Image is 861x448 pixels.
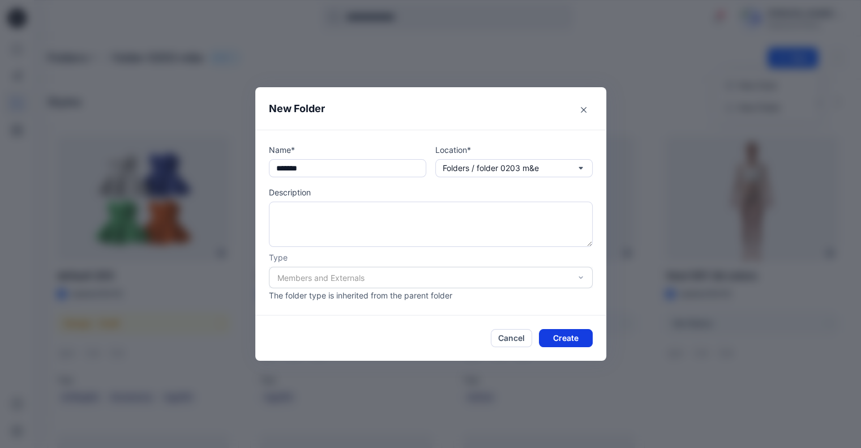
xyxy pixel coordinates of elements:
p: Name* [269,144,426,156]
button: Cancel [491,329,532,347]
p: The folder type is inherited from the parent folder [269,289,593,301]
p: Folders / folder 0203 m&e [443,162,539,174]
button: Create [539,329,593,347]
p: Description [269,186,593,198]
button: Close [575,101,593,119]
header: New Folder [255,87,606,130]
p: Location* [435,144,593,156]
button: Folders / folder 0203 m&e [435,159,593,177]
p: Type [269,251,593,263]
